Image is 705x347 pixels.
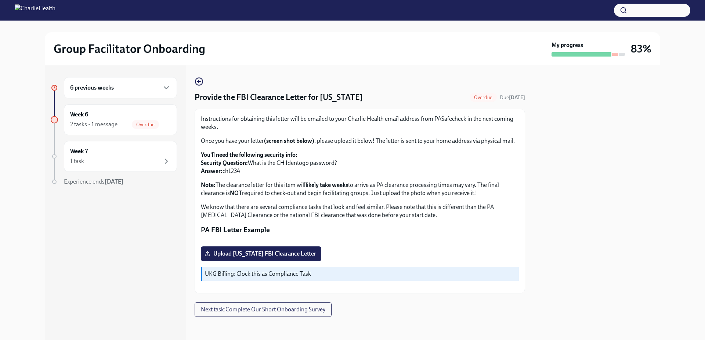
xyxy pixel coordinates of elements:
h6: Week 7 [70,147,88,155]
p: What is the CH Identogo password? ch1234 [201,151,519,175]
strong: [DATE] [509,94,525,101]
p: PA FBI Letter Example [201,225,519,235]
h4: Provide the FBI Clearance Letter for [US_STATE] [195,92,363,103]
strong: My progress [552,41,583,49]
span: Overdue [132,122,159,127]
strong: Answer: [201,167,223,174]
span: Due [500,94,525,101]
p: Instructions for obtaining this letter will be emailed to your Charlie Health email address from ... [201,115,519,131]
p: UKG Billing: Clock this as Compliance Task [205,270,516,278]
span: Overdue [470,95,497,100]
span: August 26th, 2025 10:00 [500,94,525,101]
h3: 83% [631,42,651,55]
a: Week 71 task [51,141,177,172]
label: Upload [US_STATE] FBI Clearance Letter [201,246,321,261]
button: Next task:Complete Our Short Onboarding Survey [195,302,332,317]
p: The clearance letter for this item will to arrive as PA clearance processing times may vary. The ... [201,181,519,197]
span: Upload [US_STATE] FBI Clearance Letter [206,250,316,257]
strong: (screen shot below) [264,137,314,144]
h6: 6 previous weeks [70,84,114,92]
strong: NOT [230,189,242,196]
div: 2 tasks • 1 message [70,120,117,129]
a: Week 62 tasks • 1 messageOverdue [51,104,177,135]
strong: Security Question: [201,159,248,166]
img: CharlieHealth [15,4,55,16]
div: 1 task [70,157,84,165]
h2: Group Facilitator Onboarding [54,41,205,56]
div: 6 previous weeks [64,77,177,98]
span: Next task : Complete Our Short Onboarding Survey [201,306,325,313]
strong: likely take weeks [305,181,348,188]
p: We know that there are several compliance tasks that look and feel similar. Please note that this... [201,203,519,219]
strong: Note: [201,181,216,188]
strong: [DATE] [105,178,123,185]
p: Once you have your letter , please upload it below! The letter is sent to your home address via p... [201,137,519,145]
span: Experience ends [64,178,123,185]
strong: You'll need the following security info: [201,151,297,158]
h6: Week 6 [70,111,88,119]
